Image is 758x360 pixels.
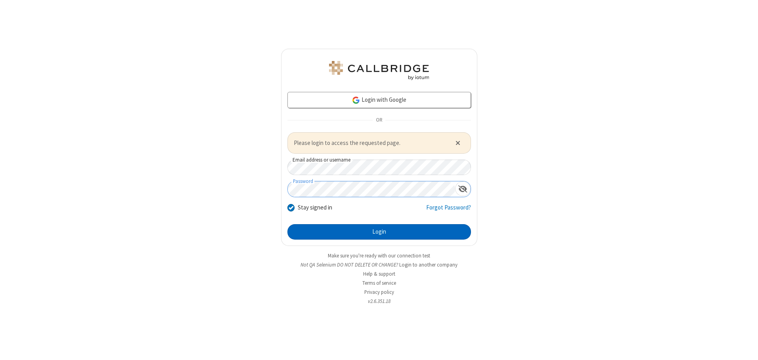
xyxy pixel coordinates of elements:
[362,280,396,286] a: Terms of service
[294,139,446,148] span: Please login to access the requested page.
[298,203,332,212] label: Stay signed in
[287,160,471,175] input: Email address or username
[399,261,457,269] button: Login to another company
[327,61,431,80] img: QA Selenium DO NOT DELETE OR CHANGE
[426,203,471,218] a: Forgot Password?
[287,224,471,240] button: Login
[451,137,464,149] button: Close alert
[352,96,360,105] img: google-icon.png
[373,114,385,126] span: OR
[364,289,394,295] a: Privacy policy
[328,252,430,259] a: Make sure you're ready with our connection test
[287,92,471,108] a: Login with Google
[738,339,752,354] iframe: Chat
[288,181,455,197] input: Password
[281,297,477,305] li: v2.6.351.18
[281,261,477,269] li: Not QA Selenium DO NOT DELETE OR CHANGE?
[455,181,471,196] div: Show password
[363,270,395,277] a: Help & support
